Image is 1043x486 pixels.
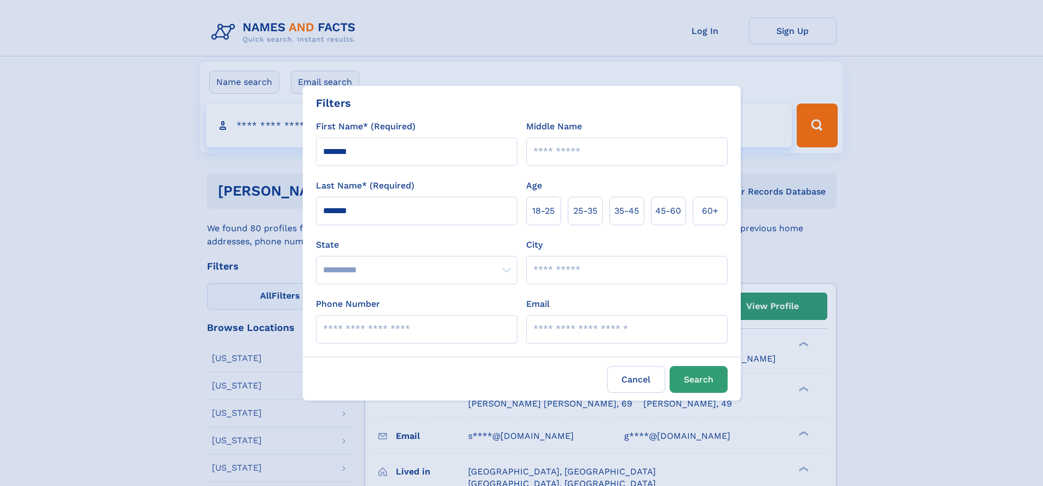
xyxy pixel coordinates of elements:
label: State [316,238,517,251]
span: 60+ [702,204,718,218]
span: 45‑60 [655,204,681,218]
span: 25‑35 [573,204,597,218]
label: Middle Name [526,120,582,133]
label: First Name* (Required) [316,120,416,133]
label: Email [526,298,550,311]
label: Last Name* (Required) [316,179,414,192]
button: Search [670,366,728,393]
label: Phone Number [316,298,380,311]
span: 35‑45 [614,204,639,218]
label: Age [526,179,542,192]
span: 18‑25 [532,204,555,218]
label: City [526,238,543,251]
div: Filters [316,95,351,111]
label: Cancel [607,366,665,393]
